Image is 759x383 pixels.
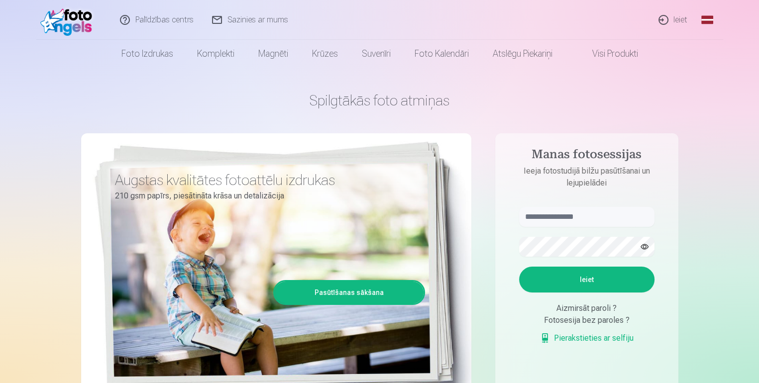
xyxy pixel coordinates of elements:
a: Atslēgu piekariņi [481,40,564,68]
div: Fotosesija bez paroles ? [519,314,654,326]
h3: Augstas kvalitātes fotoattēlu izdrukas [115,171,418,189]
img: /fa1 [40,4,98,36]
a: Visi produkti [564,40,650,68]
a: Magnēti [246,40,300,68]
p: 210 gsm papīrs, piesātināta krāsa un detalizācija [115,189,418,203]
a: Suvenīri [350,40,403,68]
button: Ieiet [519,267,654,292]
a: Foto izdrukas [109,40,185,68]
a: Pierakstieties ar selfiju [540,332,634,344]
h4: Manas fotosessijas [509,147,664,165]
a: Komplekti [185,40,246,68]
a: Foto kalendāri [403,40,481,68]
a: Krūzes [300,40,350,68]
div: Aizmirsāt paroli ? [519,302,654,314]
p: Ieeja fotostudijā bilžu pasūtīšanai un lejupielādei [509,165,664,189]
a: Pasūtīšanas sākšana [275,282,424,303]
h1: Spilgtākās foto atmiņas [81,92,678,109]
